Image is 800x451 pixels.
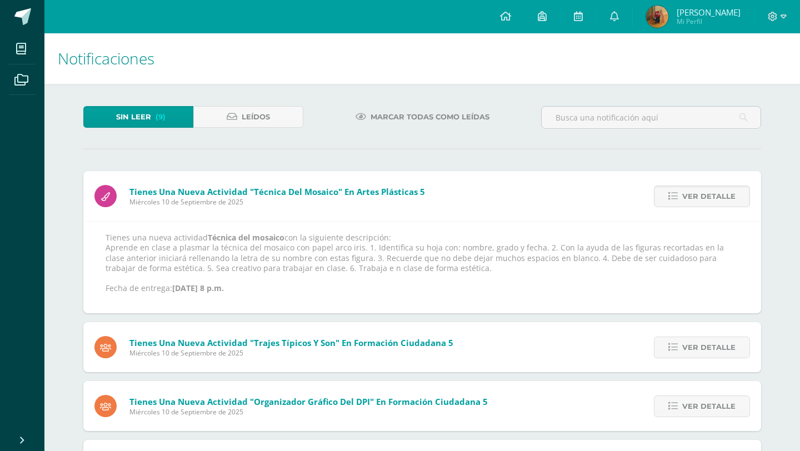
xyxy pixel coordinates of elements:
[208,232,284,243] strong: Técnica del mosaico
[156,107,166,127] span: (9)
[371,107,489,127] span: Marcar todas como leídas
[682,396,736,417] span: Ver detalle
[106,233,739,293] p: Tienes una nueva actividad con la siguiente descripción: Aprende en clase a plasmar la técnica de...
[342,106,503,128] a: Marcar todas como leídas
[172,283,224,293] strong: [DATE] 8 p.m.
[129,186,425,197] span: Tienes una nueva actividad "Técnica del mosaico" En Artes Plásticas 5
[682,186,736,207] span: Ver detalle
[129,348,453,358] span: Miércoles 10 de Septiembre de 2025
[542,107,761,128] input: Busca una notificación aquí
[242,107,270,127] span: Leídos
[129,337,453,348] span: Tienes una nueva actividad "Trajes típicos y son" En Formación Ciudadana 5
[682,337,736,358] span: Ver detalle
[58,48,154,69] span: Notificaciones
[129,197,425,207] span: Miércoles 10 de Septiembre de 2025
[646,6,668,28] img: f779a4e8ad232e87fc701809dd56c7cb.png
[116,107,151,127] span: Sin leer
[129,407,488,417] span: Miércoles 10 de Septiembre de 2025
[83,106,193,128] a: Sin leer(9)
[129,396,488,407] span: Tienes una nueva actividad "Organizador gráfico del DPI" En Formación Ciudadana 5
[677,7,741,18] span: [PERSON_NAME]
[677,17,741,26] span: Mi Perfil
[193,106,303,128] a: Leídos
